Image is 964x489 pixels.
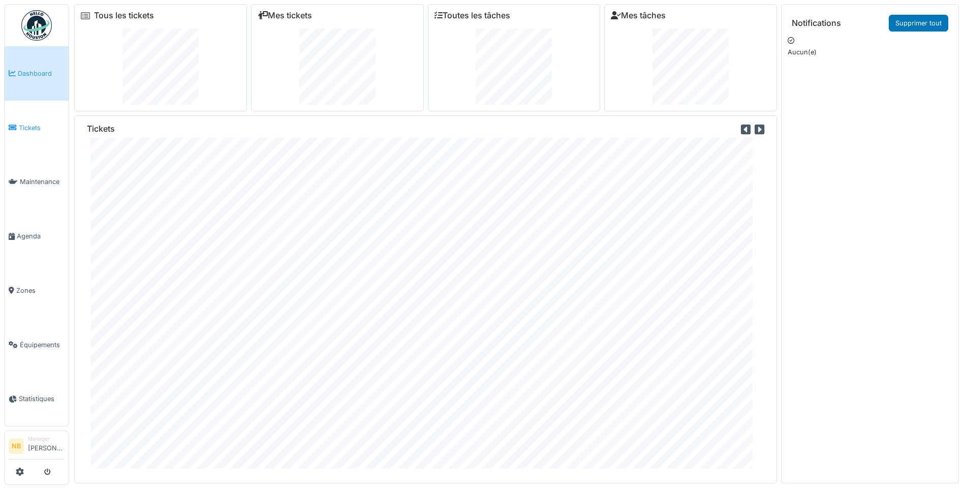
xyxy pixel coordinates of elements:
[19,123,65,133] span: Tickets
[16,286,65,295] span: Zones
[87,124,115,134] h6: Tickets
[21,10,52,41] img: Badge_color-CXgf-gQk.svg
[258,11,312,20] a: Mes tickets
[9,435,65,460] a: NB Manager[PERSON_NAME]
[5,372,69,426] a: Statistiques
[889,15,948,32] a: Supprimer tout
[28,435,65,457] li: [PERSON_NAME]
[5,263,69,318] a: Zones
[9,439,24,454] li: NB
[788,47,952,57] p: Aucun(e)
[5,101,69,155] a: Tickets
[28,435,65,443] div: Manager
[5,46,69,101] a: Dashboard
[5,209,69,263] a: Agenda
[19,394,65,404] span: Statistiques
[611,11,666,20] a: Mes tâches
[94,11,154,20] a: Tous les tickets
[17,231,65,241] span: Agenda
[792,18,841,28] h6: Notifications
[20,177,65,187] span: Maintenance
[434,11,510,20] a: Toutes les tâches
[20,340,65,350] span: Équipements
[5,318,69,372] a: Équipements
[5,155,69,209] a: Maintenance
[18,69,65,78] span: Dashboard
